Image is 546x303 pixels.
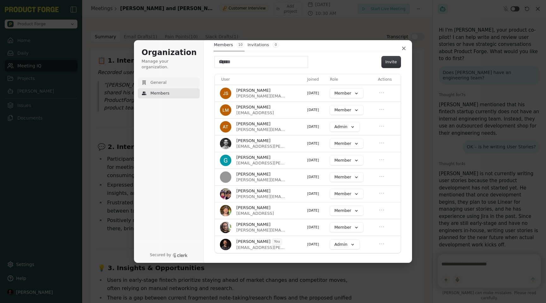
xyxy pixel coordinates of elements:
[236,144,286,149] span: [EMAIL_ADDRESS][PERSON_NAME]
[375,74,401,85] th: Actions
[236,93,286,99] span: [PERSON_NAME][EMAIL_ADDRESS][DOMAIN_NAME]
[237,42,244,47] span: 10
[142,59,196,70] p: Manage your organization.
[307,141,319,145] span: [DATE]
[330,89,363,98] button: Member
[378,173,385,180] button: Open menu
[220,104,231,116] img: Luke M
[247,39,279,51] button: Invitations
[378,156,385,164] button: Open menu
[236,138,270,144] span: [PERSON_NAME]
[236,188,270,194] span: [PERSON_NAME]
[236,121,270,127] span: [PERSON_NAME]
[307,91,319,95] span: [DATE]
[138,77,200,88] button: General
[236,211,274,216] span: [EMAIL_ADDRESS]
[330,156,363,165] button: Member
[236,171,270,177] span: [PERSON_NAME]
[378,106,385,113] button: Open menu
[150,253,171,258] p: Secured by
[215,74,305,85] th: User
[378,122,385,130] button: Open menu
[307,242,319,246] span: [DATE]
[272,239,282,244] span: You
[307,225,319,229] span: [DATE]
[236,88,270,93] span: [PERSON_NAME]
[327,74,375,85] th: Role
[307,158,319,162] span: [DATE]
[142,48,196,58] h1: Organization
[330,139,363,148] button: Member
[378,240,385,248] button: Open menu
[330,189,363,199] button: Member
[378,206,385,214] button: Open menu
[150,90,169,96] span: Members
[150,80,167,85] span: General
[273,42,279,47] span: 0
[398,43,409,54] button: Close modal
[220,121,231,133] img: Adam Tucker
[382,56,401,68] button: Invite
[236,110,274,116] span: [EMAIL_ADDRESS]
[220,138,231,149] img: Antonio Pallotta
[378,139,385,147] button: Open menu
[236,194,286,200] span: [PERSON_NAME][EMAIL_ADDRESS][PERSON_NAME]
[378,189,385,197] button: Open menu
[236,205,270,211] span: [PERSON_NAME]
[236,104,270,110] span: [PERSON_NAME]
[220,88,231,99] img: Jake Smierciak
[330,240,359,249] button: Admin
[220,188,231,200] img: Tony Chou
[305,74,327,85] th: Joined
[307,192,319,196] span: [DATE]
[215,56,308,68] input: Search
[330,223,363,232] button: Member
[220,239,231,250] img: Rich Theil
[236,155,270,160] span: [PERSON_NAME]
[236,222,270,227] span: [PERSON_NAME]
[138,88,200,98] button: Members
[307,125,319,129] span: [DATE]
[307,108,319,112] span: [DATE]
[236,245,286,250] span: [EMAIL_ADDRESS][PERSON_NAME]
[378,223,385,231] button: Open menu
[330,206,363,215] button: Member
[378,89,385,96] button: Open menu
[307,208,319,213] span: [DATE]
[220,205,231,216] img: Luke Moderwell
[220,222,231,233] img: David Ramsington
[173,253,188,257] a: Clerk logo
[236,177,286,183] span: [PERSON_NAME][EMAIL_ADDRESS][PERSON_NAME]
[330,172,363,182] button: Member
[236,160,286,166] span: [EMAIL_ADDRESS][PERSON_NAME]
[236,239,270,244] span: [PERSON_NAME]
[236,227,286,233] span: [PERSON_NAME][EMAIL_ADDRESS]
[307,175,319,179] span: [DATE]
[214,39,245,51] button: Members
[220,155,231,166] img: Gretel Rodriguez
[220,171,231,183] img: Cody Adkins
[330,105,363,115] button: Member
[330,122,359,132] button: Admin
[236,127,286,133] span: [PERSON_NAME][EMAIL_ADDRESS][DOMAIN_NAME]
